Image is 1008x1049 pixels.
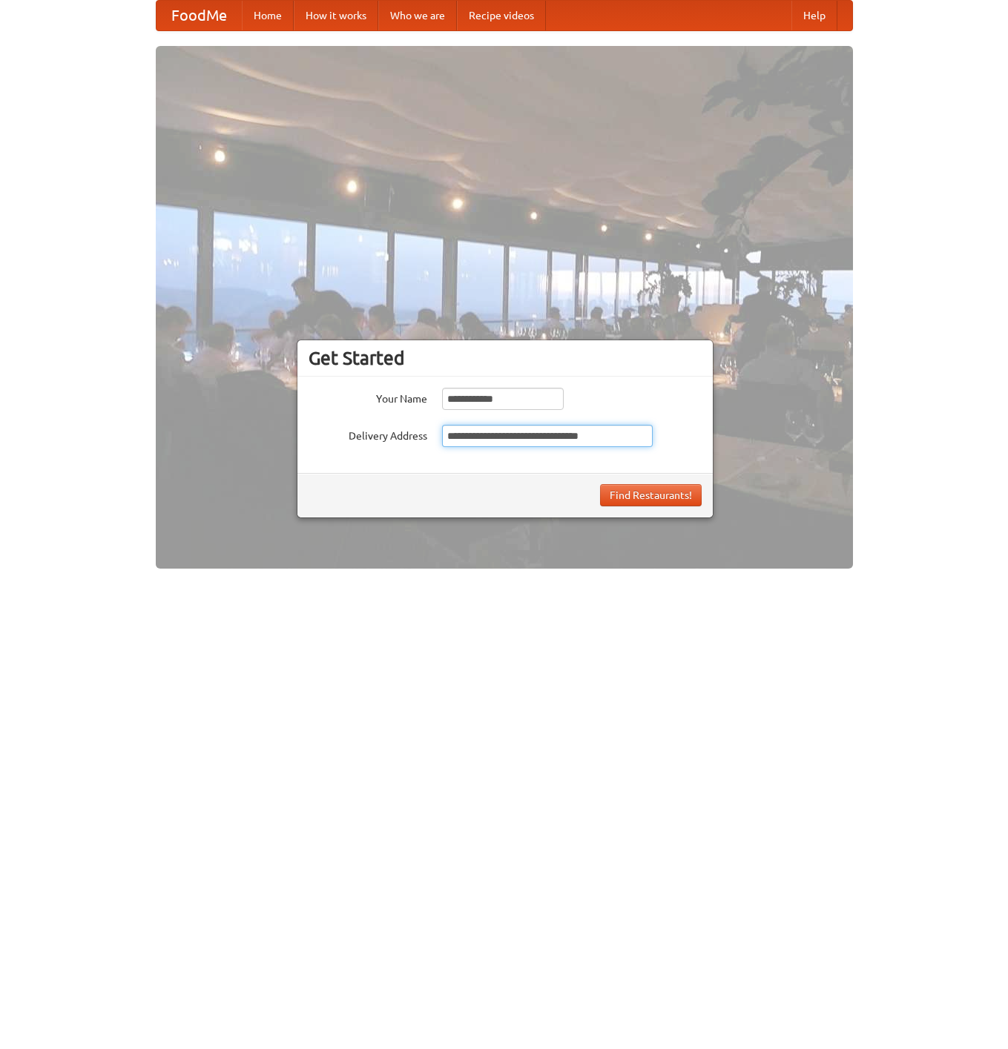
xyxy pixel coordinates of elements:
a: Who we are [378,1,457,30]
a: Help [791,1,837,30]
button: Find Restaurants! [600,484,702,506]
a: How it works [294,1,378,30]
a: Recipe videos [457,1,546,30]
a: Home [242,1,294,30]
h3: Get Started [309,347,702,369]
label: Delivery Address [309,425,427,443]
label: Your Name [309,388,427,406]
a: FoodMe [157,1,242,30]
